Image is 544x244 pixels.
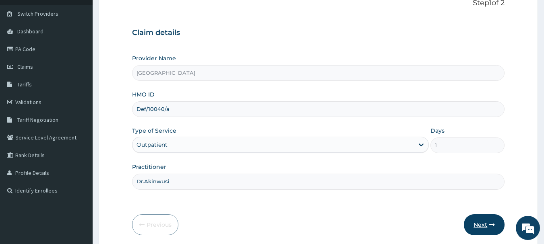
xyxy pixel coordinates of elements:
div: Outpatient [137,141,168,149]
span: Tariffs [17,81,32,88]
button: Next [464,214,505,235]
label: Days [430,127,445,135]
span: Dashboard [17,28,43,35]
button: Previous [132,214,178,235]
span: Switch Providers [17,10,58,17]
span: We're online! [47,72,111,153]
label: HMO ID [132,90,155,98]
label: Practitioner [132,163,166,171]
textarea: Type your message and hit 'Enter' [4,160,153,189]
input: Enter Name [132,174,505,189]
label: Provider Name [132,54,176,62]
img: d_794563401_company_1708531726252_794563401 [15,40,33,60]
span: Claims [17,63,33,70]
h3: Claim details [132,29,505,37]
label: Type of Service [132,127,176,135]
input: Enter HMO ID [132,101,505,117]
div: Chat with us now [42,45,135,55]
div: Minimize live chat window [132,4,151,23]
span: Tariff Negotiation [17,116,58,123]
